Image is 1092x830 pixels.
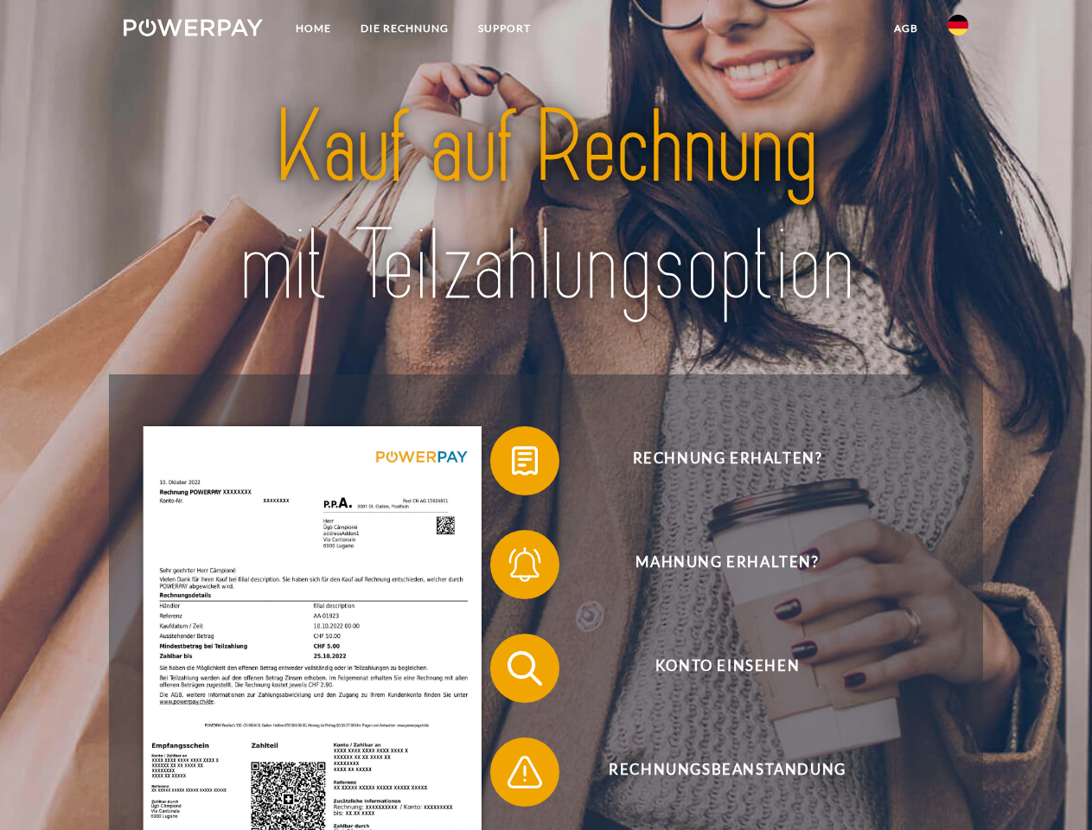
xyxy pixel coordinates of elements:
img: qb_bell.svg [503,543,546,586]
button: Konto einsehen [490,634,940,703]
img: de [948,15,968,35]
a: agb [879,13,933,44]
img: qb_bill.svg [503,439,546,482]
button: Rechnung erhalten? [490,426,940,495]
button: Mahnung erhalten? [490,530,940,599]
a: DIE RECHNUNG [346,13,463,44]
img: qb_warning.svg [503,750,546,794]
img: logo-powerpay-white.svg [124,19,263,36]
span: Konto einsehen [515,634,939,703]
img: title-powerpay_de.svg [165,83,927,331]
img: qb_search.svg [503,647,546,690]
span: Mahnung erhalten? [515,530,939,599]
span: Rechnungsbeanstandung [515,737,939,807]
span: Rechnung erhalten? [515,426,939,495]
a: Home [281,13,346,44]
a: SUPPORT [463,13,546,44]
button: Rechnungsbeanstandung [490,737,940,807]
